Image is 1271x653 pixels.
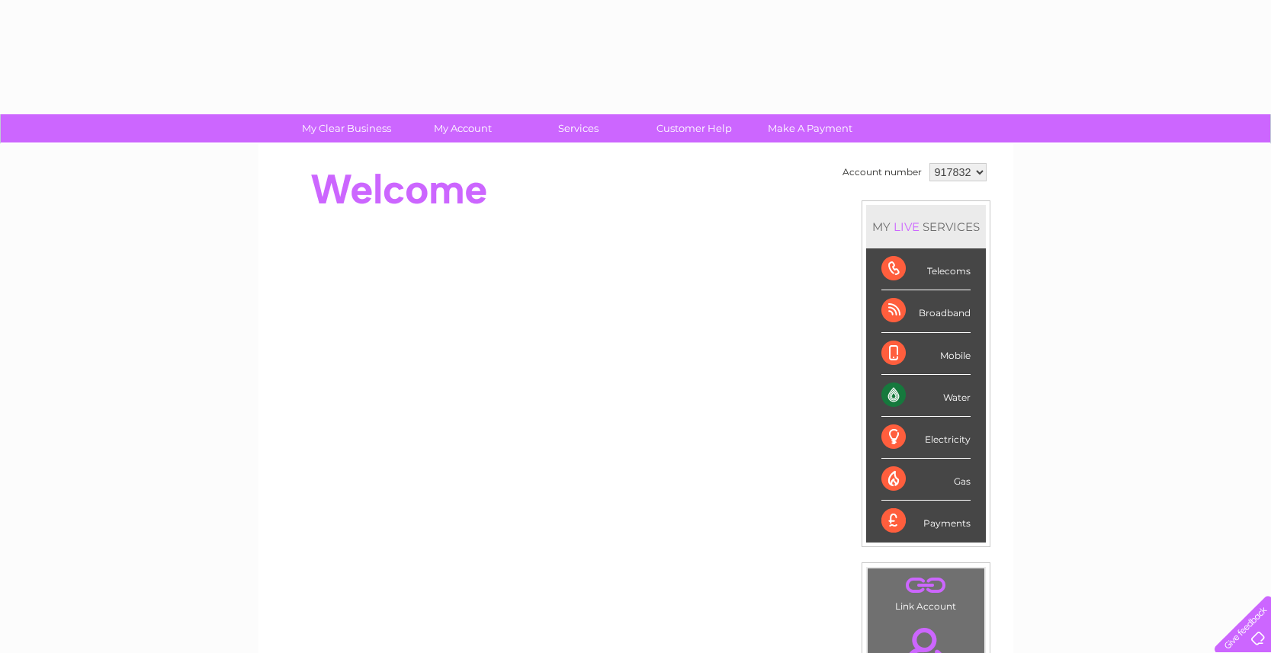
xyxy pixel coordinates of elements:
[881,459,971,501] div: Gas
[515,114,641,142] a: Services
[881,248,971,290] div: Telecoms
[867,568,985,616] td: Link Account
[839,159,926,185] td: Account number
[400,114,525,142] a: My Account
[891,219,923,234] div: LIVE
[881,375,971,417] div: Water
[631,114,757,142] a: Customer Help
[284,114,409,142] a: My Clear Business
[871,572,981,599] a: .
[747,114,873,142] a: Make A Payment
[881,501,971,542] div: Payments
[881,290,971,332] div: Broadband
[881,333,971,375] div: Mobile
[881,417,971,459] div: Electricity
[866,205,986,248] div: MY SERVICES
